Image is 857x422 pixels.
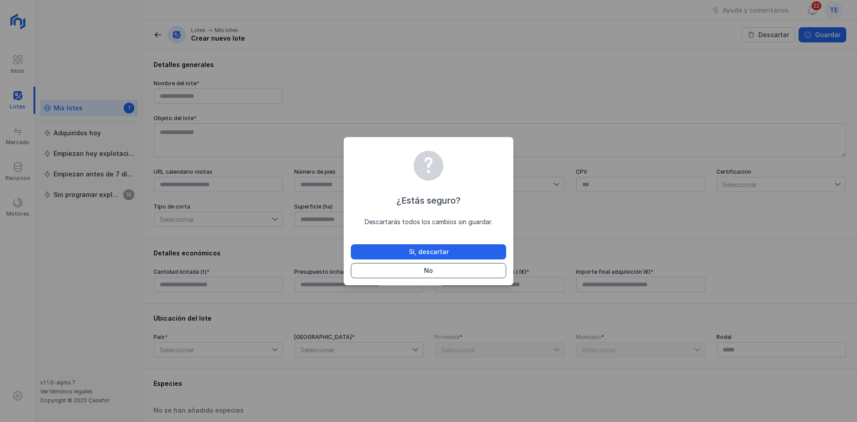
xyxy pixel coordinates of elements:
div: Sí, descartar [409,247,449,256]
div: Descartarás todos los cambios sin guardar. [351,217,506,226]
button: Sí, descartar [351,244,506,259]
div: ¿Estás seguro? [351,194,506,207]
div: No [424,266,433,275]
button: No [351,263,506,278]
